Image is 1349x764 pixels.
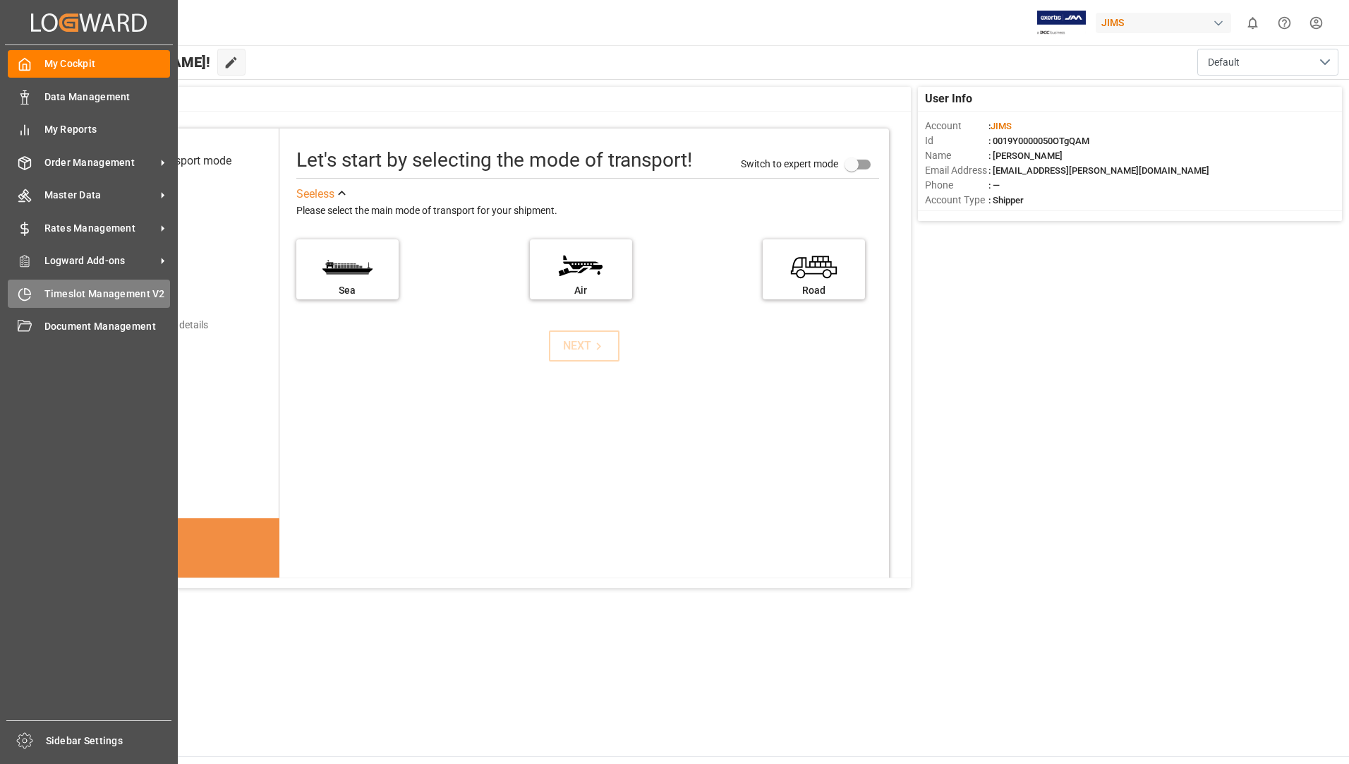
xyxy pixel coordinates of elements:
div: JIMS [1096,13,1231,33]
span: Account Type [925,193,988,208]
span: Master Data [44,188,156,203]
span: : Shipper [988,195,1024,205]
span: My Cockpit [44,56,171,71]
button: JIMS [1096,9,1237,36]
span: : — [988,180,1000,191]
a: Data Management [8,83,170,110]
button: open menu [1197,49,1338,76]
div: Air [537,283,625,298]
span: Name [925,148,988,163]
a: My Reports [8,116,170,143]
div: Sea [303,283,392,298]
div: Let's start by selecting the mode of transport! [296,145,692,175]
span: Account [925,119,988,133]
span: Sidebar Settings [46,734,172,748]
span: Default [1208,55,1240,70]
a: Document Management [8,313,170,340]
div: Please select the main mode of transport for your shipment. [296,203,879,220]
button: show 0 new notifications [1237,7,1269,39]
span: Order Management [44,155,156,170]
span: Timeslot Management V2 [44,287,171,302]
span: : [PERSON_NAME] [988,150,1063,161]
div: Add shipping details [120,318,208,333]
span: : [988,121,1012,131]
span: Data Management [44,90,171,105]
span: Logward Add-ons [44,253,156,268]
span: Rates Management [44,221,156,236]
span: Switch to expert mode [741,157,838,169]
span: Email Address [925,163,988,178]
div: NEXT [563,338,606,354]
span: Hello [PERSON_NAME]! [59,49,210,76]
button: NEXT [549,330,619,362]
span: : 0019Y0000050OTgQAM [988,136,1089,146]
img: Exertis%20JAM%20-%20Email%20Logo.jpg_1722504956.jpg [1037,11,1086,35]
div: See less [296,186,334,203]
span: Phone [925,178,988,193]
span: My Reports [44,122,171,137]
span: Document Management [44,319,171,334]
button: Help Center [1269,7,1300,39]
span: JIMS [991,121,1012,131]
span: Id [925,133,988,148]
span: : [EMAIL_ADDRESS][PERSON_NAME][DOMAIN_NAME] [988,165,1209,176]
div: Road [770,283,858,298]
span: User Info [925,90,972,107]
a: Timeslot Management V2 [8,280,170,307]
a: My Cockpit [8,50,170,78]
